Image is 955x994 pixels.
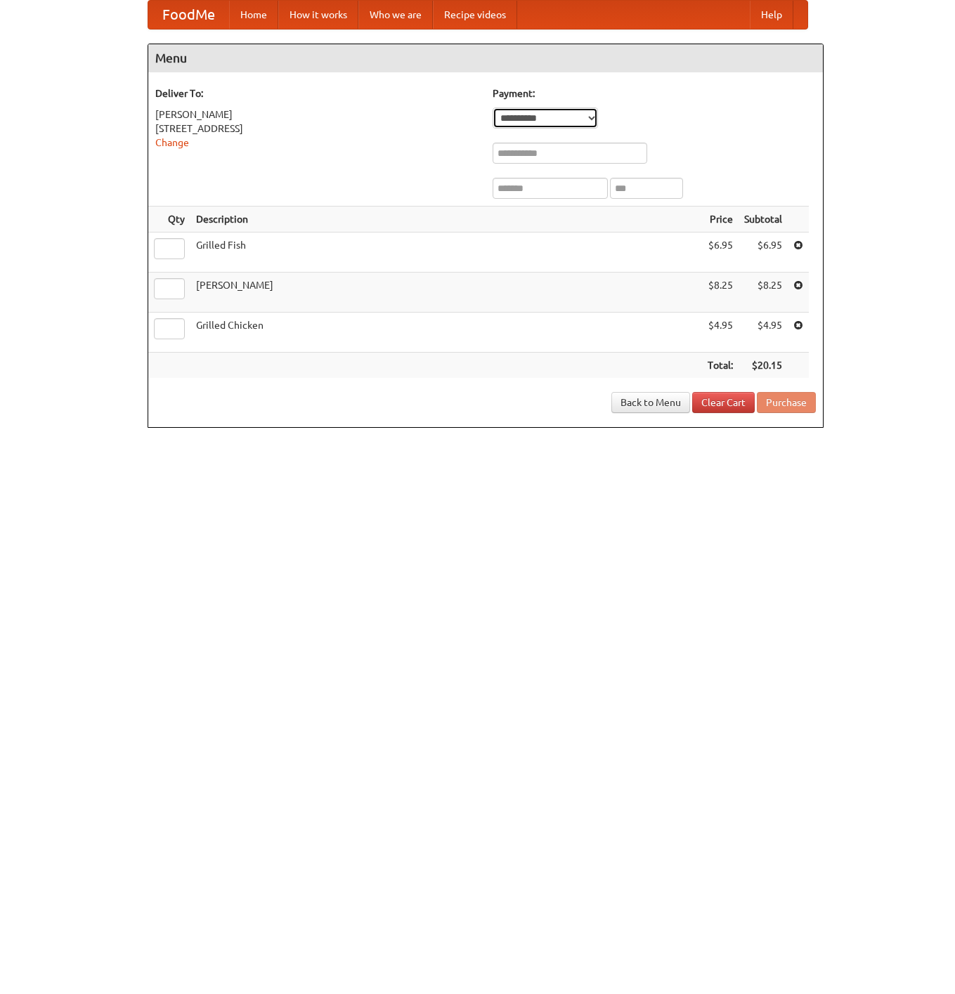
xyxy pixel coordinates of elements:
td: $6.95 [739,233,788,273]
th: Price [702,207,739,233]
div: [STREET_ADDRESS] [155,122,479,136]
h4: Menu [148,44,823,72]
a: Clear Cart [692,392,755,413]
div: [PERSON_NAME] [155,107,479,122]
td: $8.25 [702,273,739,313]
td: $8.25 [739,273,788,313]
a: Recipe videos [433,1,517,29]
a: Who we are [358,1,433,29]
button: Purchase [757,392,816,413]
a: Change [155,137,189,148]
td: [PERSON_NAME] [190,273,702,313]
th: Qty [148,207,190,233]
h5: Deliver To: [155,86,479,100]
a: Help [750,1,793,29]
th: Subtotal [739,207,788,233]
h5: Payment: [493,86,816,100]
a: FoodMe [148,1,229,29]
a: Home [229,1,278,29]
td: $4.95 [739,313,788,353]
td: Grilled Chicken [190,313,702,353]
a: Back to Menu [611,392,690,413]
td: $6.95 [702,233,739,273]
td: $4.95 [702,313,739,353]
th: Total: [702,353,739,379]
th: Description [190,207,702,233]
a: How it works [278,1,358,29]
th: $20.15 [739,353,788,379]
td: Grilled Fish [190,233,702,273]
